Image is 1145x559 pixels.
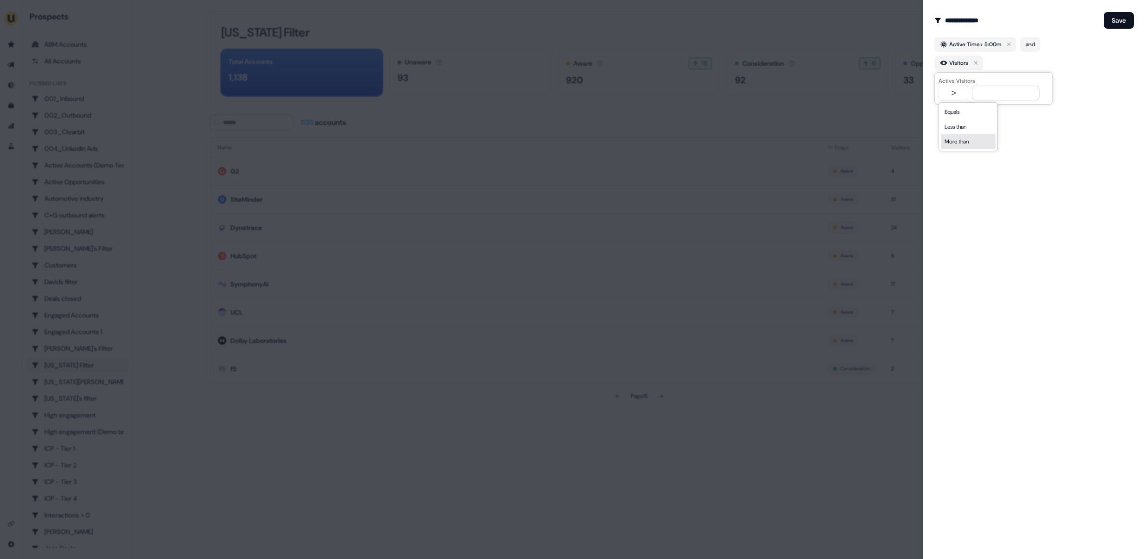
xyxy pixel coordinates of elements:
[1104,12,1134,29] button: Save
[945,122,966,131] span: Less than
[945,137,969,146] span: More than
[945,107,959,117] span: Equals
[949,58,968,68] span: Visitors
[939,76,1049,86] div: Active Visitors
[949,40,1002,49] div: Active Time > 5:00m
[1020,37,1040,52] button: and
